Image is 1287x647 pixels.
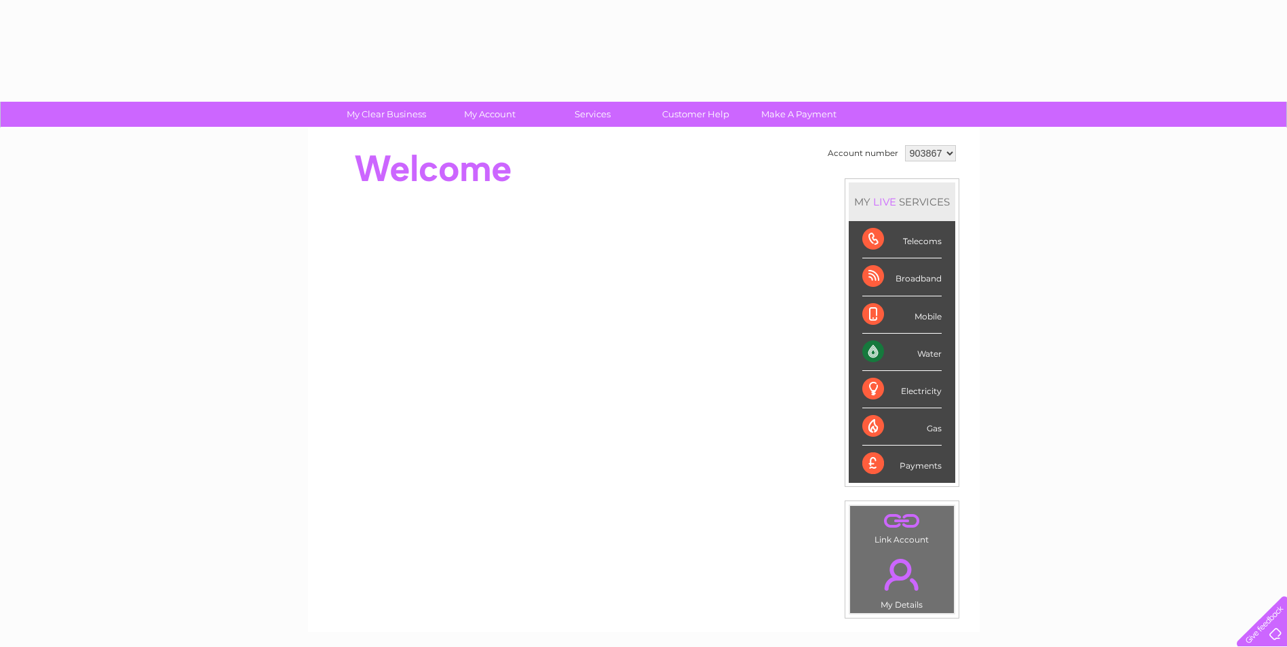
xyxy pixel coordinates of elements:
div: Gas [862,408,942,446]
div: Payments [862,446,942,482]
a: My Account [434,102,545,127]
td: Account number [824,142,902,165]
div: Water [862,334,942,371]
div: LIVE [870,195,899,208]
td: Link Account [849,505,955,548]
a: My Clear Business [330,102,442,127]
div: Electricity [862,371,942,408]
div: MY SERVICES [849,182,955,221]
a: Services [537,102,649,127]
div: Broadband [862,258,942,296]
td: My Details [849,547,955,614]
div: Mobile [862,296,942,334]
a: Make A Payment [743,102,855,127]
a: . [853,551,950,598]
a: Customer Help [640,102,752,127]
a: . [853,509,950,533]
div: Telecoms [862,221,942,258]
